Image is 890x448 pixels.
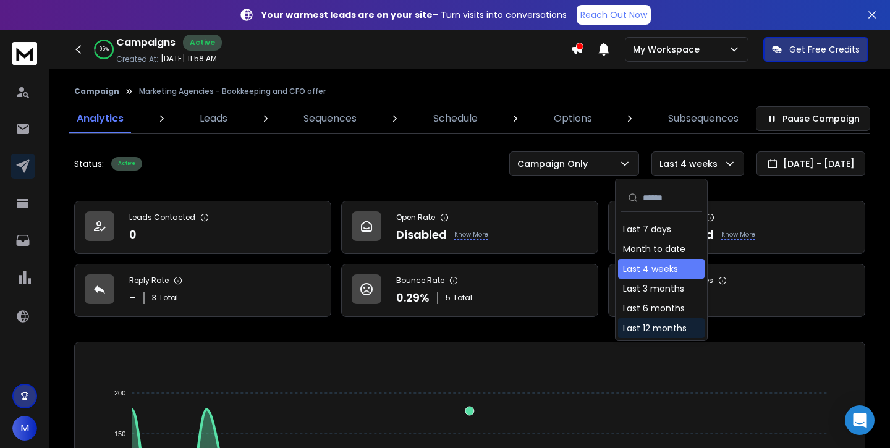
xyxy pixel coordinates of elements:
[129,289,136,306] p: -
[633,43,705,56] p: My Workspace
[77,111,124,126] p: Analytics
[152,293,156,303] span: 3
[454,230,488,240] p: Know More
[756,151,865,176] button: [DATE] - [DATE]
[623,302,685,315] div: Last 6 months
[74,87,119,96] button: Campaign
[608,201,865,254] a: Click RateDisabledKnow More
[12,416,37,441] button: M
[74,201,331,254] a: Leads Contacted0
[517,158,593,170] p: Campaign Only
[74,264,331,317] a: Reply Rate-3Total
[111,157,142,171] div: Active
[623,263,678,275] div: Last 4 weeks
[789,43,860,56] p: Get Free Credits
[100,46,109,53] p: 95 %
[433,111,478,126] p: Schedule
[453,293,472,303] span: Total
[763,37,868,62] button: Get Free Credits
[161,54,217,64] p: [DATE] 11:58 AM
[623,282,684,295] div: Last 3 months
[129,276,169,285] p: Reply Rate
[296,104,364,133] a: Sequences
[546,104,600,133] a: Options
[396,289,430,306] p: 0.29 %
[623,322,687,334] div: Last 12 months
[303,111,357,126] p: Sequences
[845,405,875,435] div: Open Intercom Messenger
[659,158,723,170] p: Last 4 weeks
[756,106,870,131] button: Pause Campaign
[341,264,598,317] a: Bounce Rate0.29%5Total
[129,213,195,222] p: Leads Contacted
[580,9,647,21] p: Reach Out Now
[69,104,131,133] a: Analytics
[12,42,37,65] img: logo
[623,243,685,255] div: Month to date
[721,230,755,240] p: Know More
[623,223,671,235] div: Last 7 days
[200,111,227,126] p: Leads
[668,111,739,126] p: Subsequences
[554,111,592,126] p: Options
[577,5,651,25] a: Reach Out Now
[159,293,178,303] span: Total
[396,226,447,243] p: Disabled
[114,430,125,437] tspan: 150
[114,389,125,397] tspan: 200
[446,293,451,303] span: 5
[608,264,865,317] a: Opportunities0$0
[426,104,485,133] a: Schedule
[396,213,435,222] p: Open Rate
[116,54,158,64] p: Created At:
[74,158,104,170] p: Status:
[261,9,567,21] p: – Turn visits into conversations
[116,35,176,50] h1: Campaigns
[183,35,222,51] div: Active
[129,226,137,243] p: 0
[261,9,433,21] strong: Your warmest leads are on your site
[192,104,235,133] a: Leads
[139,87,326,96] p: Marketing Agencies - Bookkeeping and CFO offer
[396,276,444,285] p: Bounce Rate
[341,201,598,254] a: Open RateDisabledKnow More
[661,104,746,133] a: Subsequences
